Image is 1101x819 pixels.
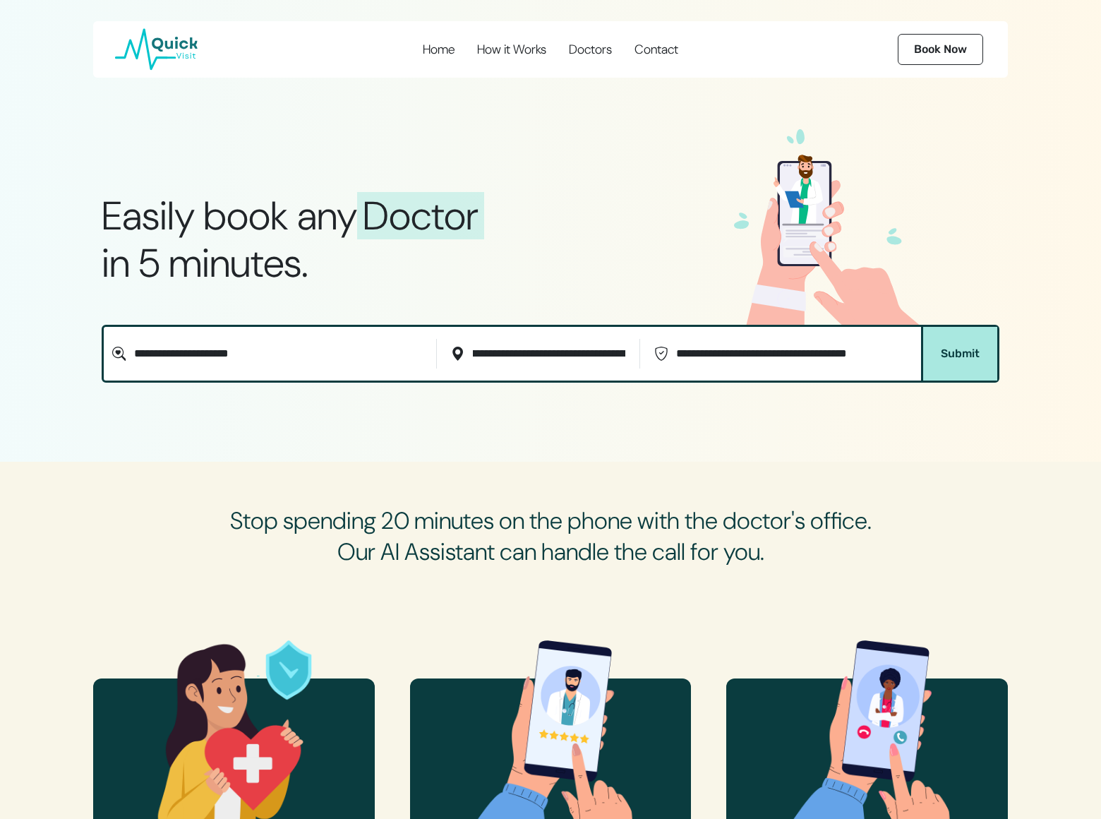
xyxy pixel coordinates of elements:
[668,339,904,369] input: Insurance Company
[569,42,612,57] div: Doctors
[921,327,997,381] a: Submit
[212,507,889,535] h2: Stop spending 20 minutes on the phone with the doctor's office.
[467,21,557,78] a: How it Works
[412,21,465,78] a: Home
[357,192,484,239] span: Doctor
[923,327,997,381] button: Submit
[126,339,431,369] input: Name of Doctor...
[114,28,198,71] img: Quick Visit
[729,129,927,327] img: ..
[464,339,633,369] input: City, Locations..
[423,42,455,57] div: Home
[558,21,622,78] a: Doctors
[212,538,889,566] h2: Our AI Assistant can handle the call for you.
[102,192,694,287] h2: Easily book any in 5 minutes.
[898,34,983,65] a: Book Now
[624,21,689,78] a: Contact
[634,42,678,57] div: Contact
[477,42,546,57] div: How it Works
